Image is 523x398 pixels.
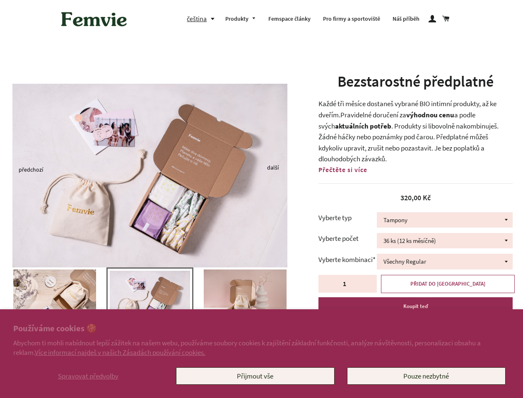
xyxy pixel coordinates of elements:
[13,323,510,335] h2: Používáme cookies 🍪
[13,367,164,385] button: Spravovat předvolby
[262,8,317,30] a: Femspace články
[318,71,513,92] h1: Bezstarostné předplatné
[58,371,118,381] span: Spravovat předvolby
[176,367,335,385] button: Přijmout vše
[13,269,96,328] img: TER07046_nahled_e819ef39-4be1-4e26-87ba-be875aeae645_400x.jpg
[110,271,190,326] img: TER06153_nahled_55e4d994-aa26-4205-95cb-2843203b3a89_400x.jpg
[400,193,431,202] span: 320,00 Kč
[410,280,485,287] span: PŘIDAT DO [GEOGRAPHIC_DATA]
[318,165,367,174] span: Přečtěte si více
[335,121,391,131] b: aktuálních potřeb
[19,170,23,172] button: Previous
[318,110,475,131] span: a podle svých
[318,233,377,244] label: Vyberte počet
[318,297,513,315] button: Koupit teď
[318,98,513,164] p: Každé tři měsíce dostaneš vybrané BIO intimní produkty, až ke dveřím. Produkty si libovolně nakom...
[318,254,377,265] label: Vyberte kombinaci*
[391,121,393,131] span: .
[35,348,205,357] a: Více informací najdeš v našich Zásadách používání cookies.
[267,167,271,170] button: Next
[317,8,386,30] a: Pro firmy a sportoviště
[204,269,287,328] img: TER07022_nahled_8cbbf038-df9d-495c-8a81-dc3926471646_400x.jpg
[318,212,377,223] label: Vyberte typ
[406,110,454,119] b: výhodnou cenu
[57,6,131,32] img: Femvie
[13,338,510,357] p: Abychom ti mohli nabídnout lepší zážitek na našem webu, používáme soubory cookies k zajištění zák...
[12,84,287,267] img: TER06153_nahled_55e4d994-aa26-4205-95cb-2843203b3a89_800x.jpg
[347,367,506,385] button: Pouze nezbytné
[187,13,219,24] button: čeština
[386,8,426,30] a: Náš příběh
[381,275,515,293] button: PŘIDAT DO [GEOGRAPHIC_DATA]
[219,8,262,30] a: Produkty
[340,110,406,119] span: Pravidelné doručení za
